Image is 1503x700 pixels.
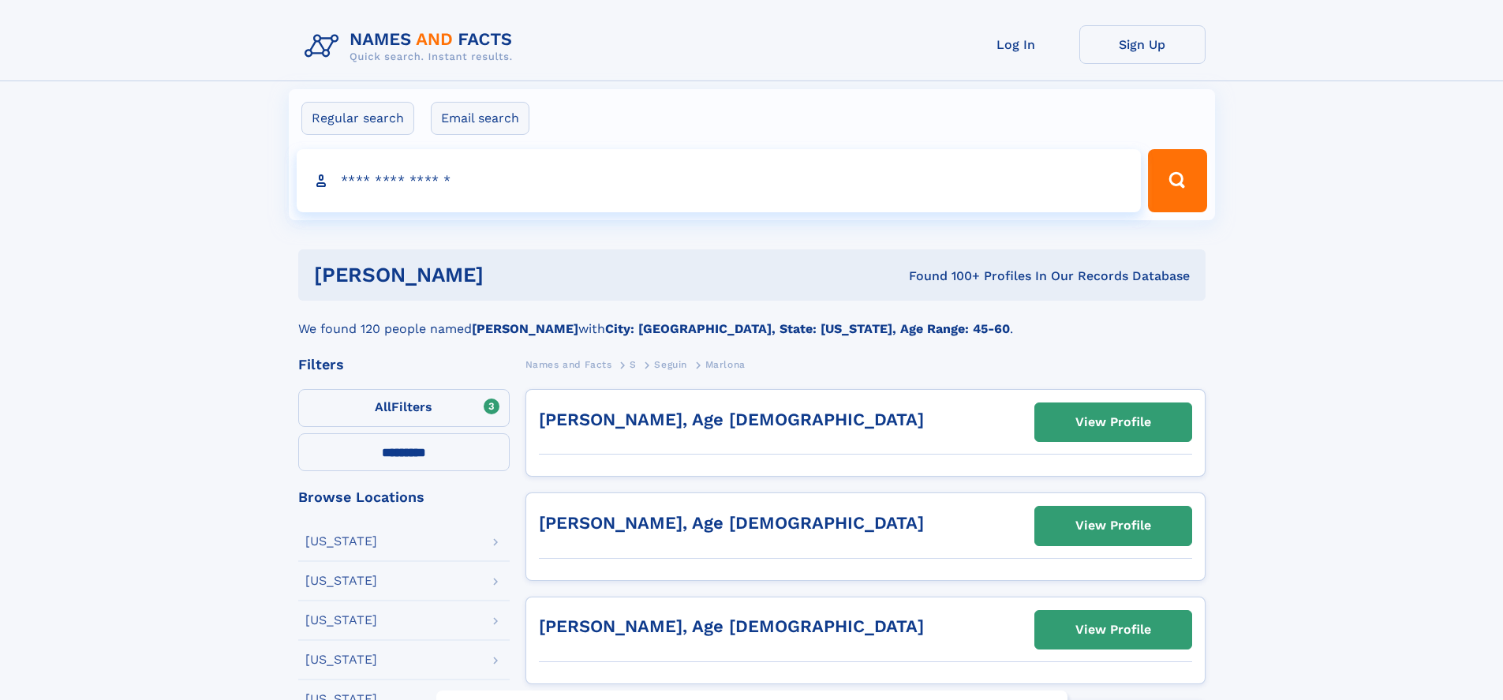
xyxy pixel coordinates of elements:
label: Email search [431,102,529,135]
div: Browse Locations [298,490,510,504]
label: Filters [298,389,510,427]
b: [PERSON_NAME] [472,321,578,336]
a: [PERSON_NAME], Age [DEMOGRAPHIC_DATA] [539,410,924,429]
div: [US_STATE] [305,614,377,627]
button: Search Button [1148,149,1206,212]
div: [US_STATE] [305,535,377,548]
b: City: [GEOGRAPHIC_DATA], State: [US_STATE], Age Range: 45-60 [605,321,1010,336]
label: Regular search [301,102,414,135]
a: Seguin [654,354,687,374]
span: Seguin [654,359,687,370]
input: search input [297,149,1142,212]
div: [US_STATE] [305,653,377,666]
span: S [630,359,637,370]
a: [PERSON_NAME], Age [DEMOGRAPHIC_DATA] [539,513,924,533]
div: Found 100+ Profiles In Our Records Database [696,268,1190,285]
img: Logo Names and Facts [298,25,525,68]
a: [PERSON_NAME], Age [DEMOGRAPHIC_DATA] [539,616,924,636]
div: View Profile [1075,612,1151,648]
a: Sign Up [1079,25,1206,64]
a: View Profile [1035,611,1191,649]
div: [US_STATE] [305,575,377,587]
div: We found 120 people named with . [298,301,1206,339]
a: S [630,354,637,374]
div: View Profile [1075,404,1151,440]
div: View Profile [1075,507,1151,544]
span: All [375,399,391,414]
a: Log In [953,25,1079,64]
a: Names and Facts [525,354,612,374]
div: Filters [298,357,510,372]
a: View Profile [1035,403,1191,441]
span: Marlona [705,359,746,370]
a: View Profile [1035,507,1191,545]
h1: [PERSON_NAME] [314,265,697,285]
